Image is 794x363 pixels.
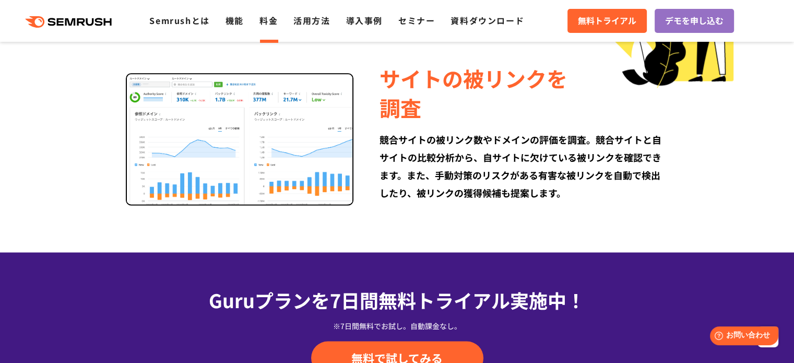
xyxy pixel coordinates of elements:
[123,321,671,331] div: ※7日間無料でお試し。自動課金なし。
[259,14,278,27] a: 料金
[665,14,724,28] span: デモを申し込む
[398,14,435,27] a: セミナー
[149,14,209,27] a: Semrushとは
[346,14,383,27] a: 導入事例
[701,322,783,352] iframe: Help widget launcher
[293,14,330,27] a: 活用方法
[578,14,636,28] span: 無料トライアル
[226,14,244,27] a: 機能
[451,14,524,27] a: 資料ダウンロード
[380,64,668,122] div: サイトの被リンクを 調査
[380,131,668,202] div: 競合サイトの被リンク数やドメインの評価を調査。競合サイトと自サイトの比較分析から、自サイトに欠けている被リンクを確認できます。また、手動対策のリスクがある有害な被リンクを自動で検出したり、被リン...
[567,9,647,33] a: 無料トライアル
[378,286,585,313] span: 無料トライアル実施中！
[655,9,734,33] a: デモを申し込む
[123,286,671,314] div: Guruプランを7日間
